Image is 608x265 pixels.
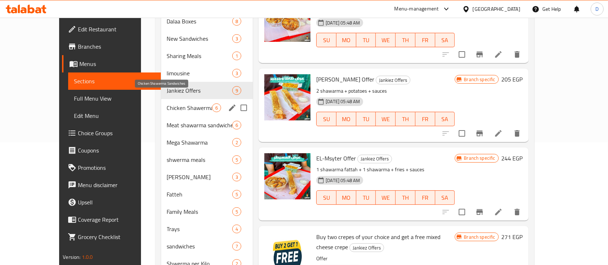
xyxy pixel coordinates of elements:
button: TU [356,190,376,205]
div: Meat shawarma sandwiches [167,121,233,129]
span: 4 [233,226,241,233]
span: TU [359,114,373,124]
span: Buy two crepes of your choice and get a free mixed cheese crepe [316,231,440,252]
span: Branches [78,42,155,51]
span: SU [320,193,334,203]
div: items [232,173,241,181]
div: [GEOGRAPHIC_DATA] [473,5,520,13]
span: Edit Restaurant [78,25,155,34]
span: Jankiez Offers [376,76,410,84]
button: TH [396,33,415,47]
a: Upsell [62,194,161,211]
h6: 271 EGP [502,232,523,242]
span: New Sandwiches [167,34,233,43]
span: 3 [233,35,241,42]
span: Mega Shawarma [167,138,233,147]
span: Select to update [454,47,470,62]
div: items [232,207,241,216]
span: EL-Msyter Offer [316,153,356,164]
div: Trays [167,225,233,233]
span: WE [379,193,393,203]
span: [PERSON_NAME] Offer [316,74,374,85]
span: limousine [167,69,233,78]
button: SU [316,112,336,126]
span: 6 [233,122,241,129]
div: items [232,52,241,60]
button: MO [336,112,356,126]
span: Jankiez Offers [358,155,392,163]
button: Branch-specific-item [471,125,488,142]
button: TU [356,112,376,126]
div: limousine3 [161,65,253,82]
div: items [232,155,241,164]
button: SU [316,33,336,47]
a: Menu disclaimer [62,176,161,194]
span: Family Meals [167,207,233,216]
div: New Sandwiches3 [161,30,253,47]
button: Branch-specific-item [471,46,488,63]
span: Menu disclaimer [78,181,155,189]
a: Grocery Checklist [62,228,161,246]
button: SA [435,33,455,47]
span: 9 [233,87,241,94]
a: Full Menu View [68,90,161,107]
span: 2 [233,139,241,146]
span: Promotions [78,163,155,172]
button: WE [376,190,396,205]
div: Dalaa Boxes8 [161,13,253,30]
div: Mega Shawarma2 [161,134,253,151]
span: Coverage Report [78,215,155,224]
span: 3 [233,174,241,181]
p: 1 shawarma fattah + 1 shawarma + fries + sauces [316,165,455,174]
span: Sharing Meals [167,52,233,60]
div: items [232,17,241,26]
span: Fatteh [167,190,233,199]
button: delete [508,203,526,221]
button: FR [415,33,435,47]
span: Menus [79,59,155,68]
h6: 244 EGP [502,153,523,163]
a: Edit Restaurant [62,21,161,38]
div: Jankiez Offers [357,155,392,163]
div: items [232,242,241,251]
span: Chicken Shawerma Sandwiches [167,103,212,112]
button: MO [336,33,356,47]
div: Jankiez Offers [349,243,384,252]
span: 1.0.0 [82,252,93,262]
span: FR [418,193,432,203]
span: TH [398,114,413,124]
span: SA [438,114,452,124]
div: sandwiches7 [161,238,253,255]
span: D [595,5,599,13]
span: Edit Menu [74,111,155,120]
a: Coverage Report [62,211,161,228]
div: items [232,138,241,147]
span: Upsell [78,198,155,207]
h6: 205 EGP [502,74,523,84]
button: TU [356,33,376,47]
div: items [232,225,241,233]
span: Jankiez Offers [167,86,233,95]
img: Zaza w Garger Offer [264,74,310,120]
a: Coupons [62,142,161,159]
span: Branch specific [461,234,498,240]
span: sandwiches [167,242,233,251]
span: 5 [233,191,241,198]
div: Meat shawarma sandwiches6 [161,116,253,134]
div: shwerma meals5 [161,151,253,168]
button: TH [396,112,415,126]
a: Edit menu item [494,50,503,59]
span: SA [438,35,452,45]
span: [DATE] 05:48 AM [323,98,363,105]
button: delete [508,46,526,63]
span: MO [339,193,353,203]
span: 3 [233,70,241,77]
p: Offer [316,254,455,263]
span: Dalaa Boxes [167,17,233,26]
